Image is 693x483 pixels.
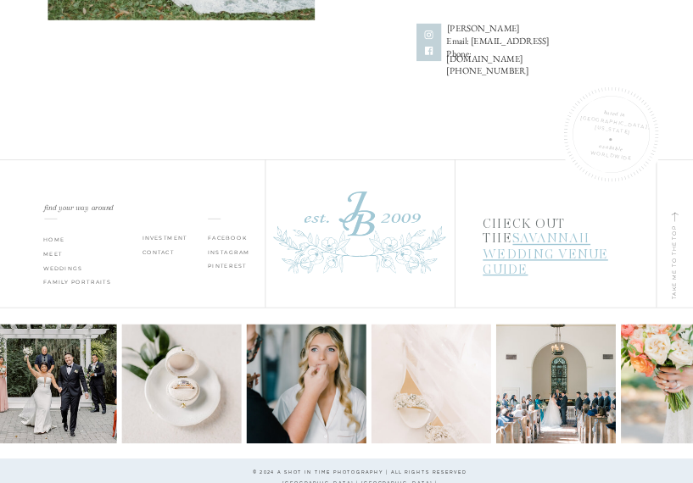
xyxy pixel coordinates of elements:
[142,248,185,258] a: CONTACT
[208,234,263,243] a: FACEBOOK
[496,325,616,444] img: 2023WeddingKaitlyn&Carter-300_websize
[578,114,648,141] p: [GEOGRAPHIC_DATA], [US_STATE]
[446,33,588,52] a: Email: [EMAIL_ADDRESS][DOMAIN_NAME]
[372,325,491,444] img: 2023WeddingKaitlyn&Carter-22_websize (2)
[44,201,162,210] p: FIND YOUR WAY Around
[670,205,677,319] a: TAKE ME TO THE TOP
[247,325,366,444] img: 2023Greta&Michael-9_websize
[43,264,87,274] a: WEDDINGS
[43,236,130,245] a: Home
[554,136,668,158] p: AVAILABLE
[43,278,126,287] a: FAMILY PORTRAITS
[208,262,255,271] a: PINTEREST
[208,248,251,258] a: INSTAGRAM
[446,45,539,64] a: Phone: [PHONE_NUMBER]
[122,325,242,444] img: 2023WeddingAlyssa&Daniel-6_websize
[554,144,668,167] p: WORLDWIDE
[142,234,192,243] a: Investment
[194,468,524,475] p: © 2024 A Shot In Time Photography | ALL RIGHTS RESERVED
[447,20,589,39] a: [PERSON_NAME]
[483,231,607,279] a: Savannah Wedding Venue Guide
[483,218,641,261] p: Check Out the
[43,250,130,259] a: MEET
[557,102,672,125] p: BASED IN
